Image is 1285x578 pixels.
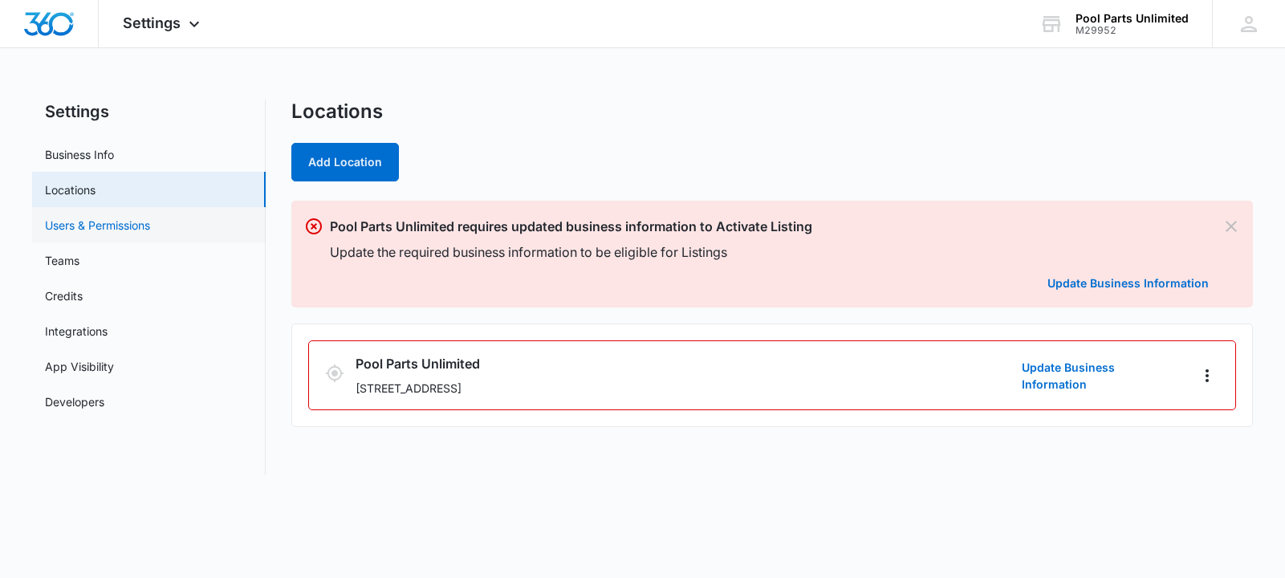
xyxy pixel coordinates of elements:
p: Pool Parts Unlimited requires updated business information to Activate Listing [330,217,1209,236]
h3: Pool Parts Unlimited [356,354,1015,373]
a: Locations [45,181,96,198]
h1: Locations [291,100,383,124]
a: Update Business Information [1022,359,1182,393]
div: account name [1076,12,1189,25]
div: account id [1076,25,1189,36]
button: Add Location [291,143,399,181]
a: Developers [45,393,104,410]
a: Update Business Information [1047,276,1209,290]
a: App Visibility [45,358,114,375]
a: Add Location [291,155,399,169]
span: Settings [123,14,181,31]
a: Integrations [45,323,108,340]
button: Dismiss [1222,217,1240,236]
a: Teams [45,252,79,269]
a: Users & Permissions [45,217,150,234]
h2: Settings [32,100,266,124]
button: Actions [1195,363,1219,389]
a: Business Info [45,146,114,163]
p: Update the required business information to be eligible for Listings [330,242,1209,262]
p: [STREET_ADDRESS] [356,380,1015,397]
a: Credits [45,287,83,304]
